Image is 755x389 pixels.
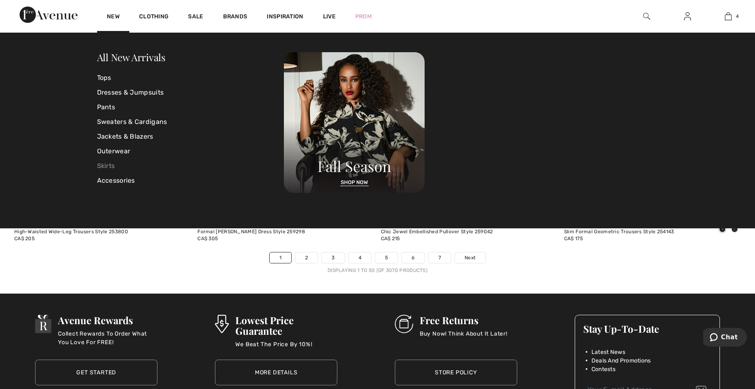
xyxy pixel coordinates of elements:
nav: Page navigation [14,252,741,274]
img: Avenue Rewards [35,315,51,333]
h3: Free Returns [420,315,507,325]
a: Outerwear [97,144,284,159]
span: Contests [591,365,616,374]
h3: Stay Up-To-Date [583,323,711,334]
span: CA$ 205 [14,236,35,241]
a: More Details [215,360,337,385]
a: 2 [295,252,318,263]
a: Jackets & Blazers [97,129,284,144]
h3: Avenue Rewards [58,315,157,325]
a: Store Policy [395,360,517,385]
span: Latest News [591,348,625,356]
a: Sweaters & Cardigans [97,115,284,129]
a: All New Arrivals [97,51,166,64]
div: Displaying 1 to 50 (of 3070 products) [14,267,741,274]
a: 7 [429,252,451,263]
div: Slim Formal Geometric Trousers Style 254143 [564,229,674,235]
a: 6 [402,252,424,263]
img: My Info [684,11,691,21]
a: Clothing [139,13,168,22]
a: Prom [355,12,372,21]
a: Pants [97,100,284,115]
iframe: Opens a widget where you can chat to one of our agents [703,328,747,348]
a: 3 [322,252,344,263]
span: Deals And Promotions [591,356,651,365]
a: Sign In [678,11,697,22]
span: Inspiration [267,13,303,22]
a: 4 [708,11,748,21]
a: 1 [270,252,291,263]
div: Black/Gold [728,223,741,236]
span: CA$ 305 [197,236,218,241]
span: CA$ 175 [564,236,583,241]
div: Black/Silver [716,223,728,236]
a: 4 [349,252,371,263]
a: Accessories [97,173,284,188]
h3: Lowest Price Guarantee [235,315,337,336]
div: Formal [PERSON_NAME] Dress Style 259298 [197,229,305,235]
img: My Bag [725,11,732,21]
a: Next [455,252,485,263]
a: Sale [188,13,203,22]
img: Lowest Price Guarantee [215,315,229,333]
img: 1ère Avenue [20,7,77,23]
img: 250825120107_a8d8ca038cac6.jpg [284,52,425,193]
a: Get Started [35,360,157,385]
a: New [107,13,120,22]
div: Chic Jewel Embellished Pullover Style 259042 [381,229,493,235]
a: Live [323,12,336,21]
a: Tops [97,71,284,85]
a: Brands [223,13,248,22]
p: Buy Now! Think About It Later! [420,329,507,346]
a: Dresses & Jumpsuits [97,85,284,100]
span: 4 [736,13,739,20]
p: We Beat The Price By 10%! [235,340,337,356]
img: Free Returns [395,315,413,333]
img: search the website [643,11,650,21]
a: Skirts [97,159,284,173]
p: Collect Rewards To Order What You Love For FREE! [58,329,157,346]
span: Next [465,254,476,261]
span: CA$ 215 [381,236,400,241]
div: High-Waisted Wide-Leg Trousers Style 253800 [14,229,128,235]
a: 5 [375,252,398,263]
